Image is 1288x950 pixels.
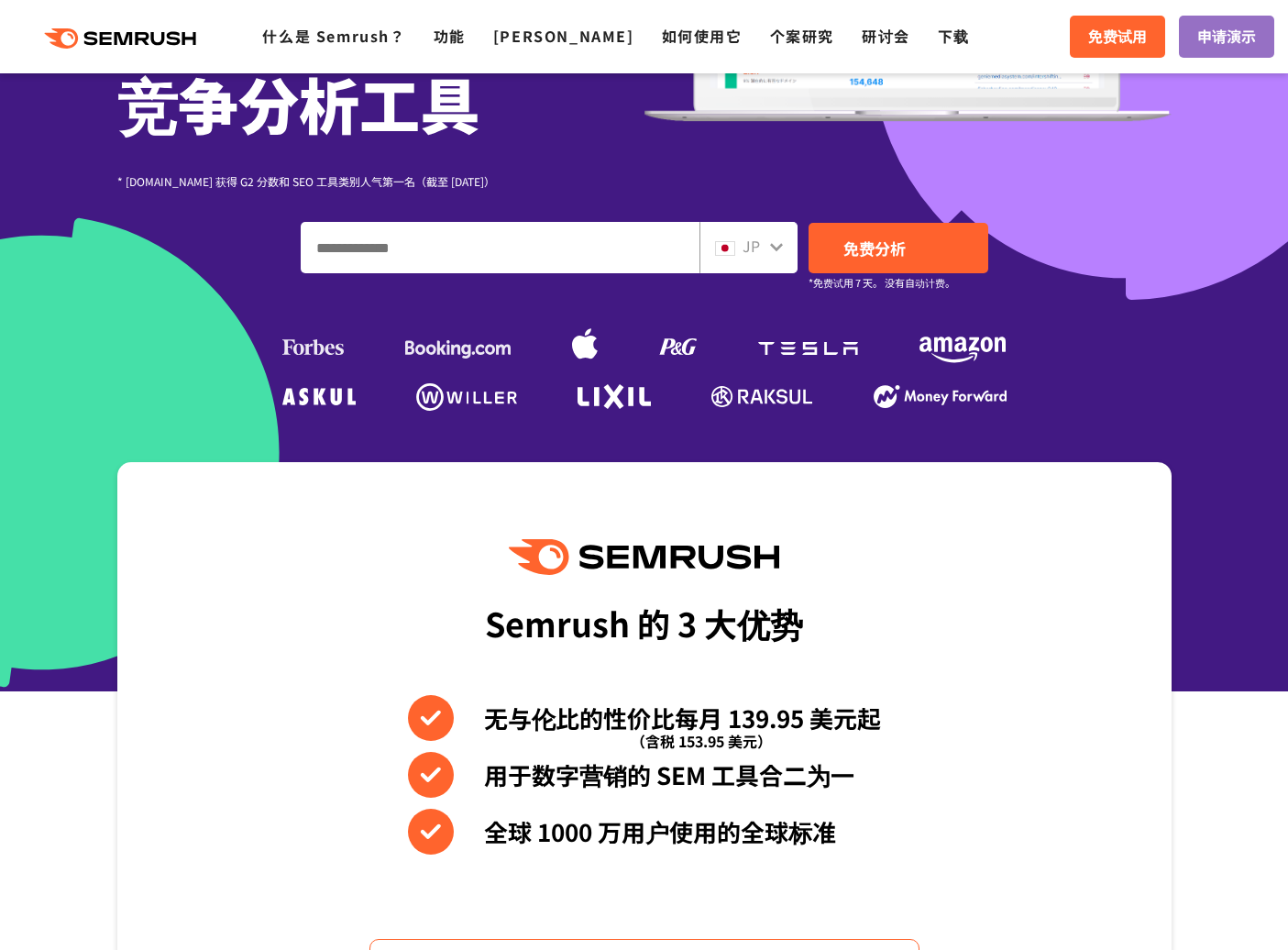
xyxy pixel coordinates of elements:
[631,718,772,764] span: （含税 153.95 美元）
[493,25,634,47] a: [PERSON_NAME]
[1088,25,1147,49] span: 免费试用
[743,235,760,257] span: JP
[770,25,834,47] a: 个案研究
[1179,16,1274,58] a: 申请演示
[434,25,466,47] a: 功能
[262,25,405,47] a: 什么是 Semrush？
[408,752,881,798] li: 用于数字营销的 SEM 工具合二为一
[1197,25,1256,49] span: 申请演示
[509,539,778,575] img: 塞姆拉什
[938,25,970,47] a: 下载
[843,237,906,260] span: 免费分析
[662,25,743,47] a: 如何使用它
[117,172,644,190] div: * [DOMAIN_NAME] 获得 G2 分数和 SEO 工具类别人气第一名（截至 [DATE]）
[484,701,881,735] font: 无与伦比的性价比每月 139.95 美元起
[862,25,910,47] a: 研讨会
[302,223,699,272] input: 输入您的域名、关键字或网址
[809,223,988,273] a: 免费分析
[1070,16,1165,58] a: 免费试用
[408,809,881,855] li: 全球 1000 万用户使用的全球标准
[485,589,803,657] div: Semrush 的 3 大优势
[809,274,955,292] small: *免费试用 7 天。 没有自动计费。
